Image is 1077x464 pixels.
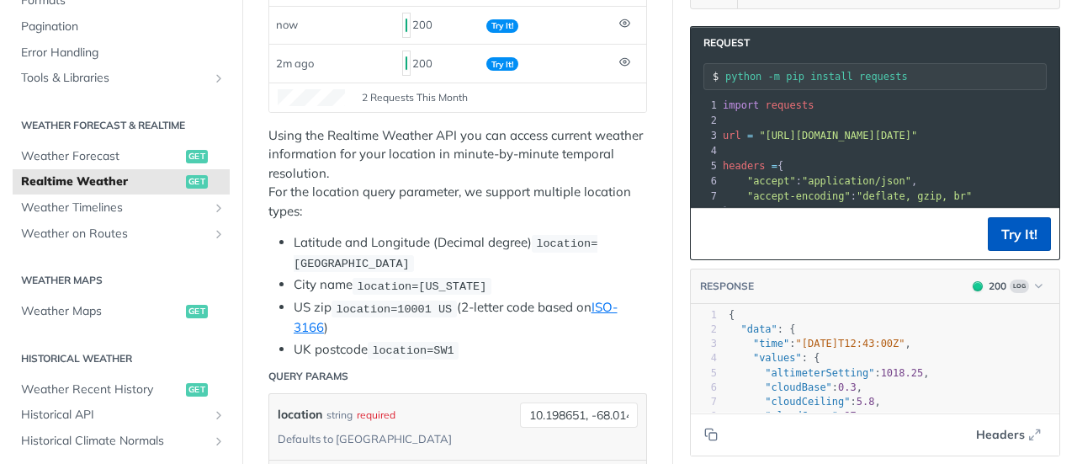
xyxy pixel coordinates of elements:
span: : , [729,396,881,408]
span: location=SW1 [372,344,454,357]
span: Weather Timelines [21,200,208,216]
span: = [747,130,753,141]
div: 3 [691,128,719,143]
span: "deflate, gzip, br" [857,190,972,202]
a: Historical APIShow subpages for Historical API [13,403,230,428]
div: string [326,403,353,427]
a: Weather Mapsget [13,299,230,324]
span: 0.3 [838,381,857,393]
span: : , [729,410,862,422]
span: : , [723,175,917,187]
div: 200 [402,11,473,40]
div: 1 [691,308,717,323]
span: get [186,305,208,318]
span: "cloudBase" [765,381,831,393]
span: Pagination [21,19,225,35]
span: : [723,190,972,202]
span: Historical API [21,407,208,424]
a: Tools & LibrariesShow subpages for Tools & Libraries [13,66,230,91]
button: Try It! [988,217,1051,251]
a: Weather Forecastget [13,144,230,169]
span: 2 Requests This Month [362,90,468,105]
span: requests [766,99,814,111]
div: 2 [691,113,719,128]
span: Weather Recent History [21,381,182,398]
div: 5 [691,366,717,381]
span: "[URL][DOMAIN_NAME][DATE]" [759,130,917,141]
label: location [278,403,322,427]
h2: Historical Weather [13,351,230,366]
span: import [723,99,759,111]
button: Show subpages for Weather Timelines [212,201,225,215]
input: Request instructions [725,71,1046,83]
button: Show subpages for Tools & Libraries [212,72,225,85]
span: 5.8 [857,396,875,408]
button: Headers [967,422,1051,447]
span: Weather Maps [21,303,182,320]
button: RESPONSE [699,278,755,295]
span: "data" [740,323,777,335]
div: 200 [402,49,473,77]
div: required [357,403,395,427]
span: 200 [973,281,983,291]
span: url [723,130,741,141]
span: get [186,383,208,397]
span: Weather Forecast [21,148,182,165]
li: Latitude and Longitude (Decimal degree) [294,233,647,273]
span: "application/json" [802,175,911,187]
div: 3 [691,337,717,351]
span: "cloudCover" [765,410,838,422]
span: "accept" [747,175,796,187]
span: Try It! [486,19,518,33]
a: Weather Recent Historyget [13,377,230,403]
span: "[DATE]T12:43:00Z" [796,338,905,349]
div: 4 [691,143,719,158]
span: 1018.25 [881,367,924,379]
button: Show subpages for Weather on Routes [212,227,225,241]
span: Error Handling [21,45,225,61]
div: 6 [691,381,717,395]
a: Historical Climate NormalsShow subpages for Historical Climate Normals [13,429,230,454]
span: location=[US_STATE] [357,280,486,292]
div: 1 [691,98,719,113]
button: Show subpages for Historical API [212,408,225,422]
span: { [723,160,783,172]
span: : { [729,323,796,335]
span: "cloudCeiling" [765,396,850,408]
span: : , [729,381,862,393]
span: "values" [753,352,802,364]
li: City name [294,275,647,295]
div: 7 [691,395,717,409]
a: ISO-3166 [294,299,618,334]
span: Headers [976,426,1025,444]
span: "altimeterSetting" [765,367,874,379]
span: "time" [753,338,789,349]
span: get [186,175,208,189]
span: : , [729,338,911,349]
span: now [276,18,298,31]
span: Weather on Routes [21,226,208,243]
div: 200 [989,279,1006,294]
span: : , [729,367,930,379]
li: UK postcode [294,340,647,360]
span: "accept-encoding" [747,190,851,202]
div: 8 [691,204,719,219]
span: Log [1010,280,1029,293]
div: 8 [691,409,717,424]
canvas: Line Graph [278,89,345,106]
span: 87 [844,410,856,422]
div: Query Params [268,369,348,384]
span: Historical Climate Normals [21,433,208,450]
p: Using the Realtime Weather API you can access current weather information for your location in mi... [268,126,647,221]
span: : { [729,352,820,364]
span: 200 [406,56,407,70]
div: 4 [691,351,717,365]
a: Error Handling [13,40,230,66]
div: 2 [691,323,717,337]
span: = [772,160,777,172]
a: Weather TimelinesShow subpages for Weather Timelines [13,195,230,221]
div: Defaults to [GEOGRAPHIC_DATA] [278,427,452,451]
button: Copy to clipboard [699,422,723,447]
span: headers [723,160,766,172]
h2: Weather Maps [13,273,230,288]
